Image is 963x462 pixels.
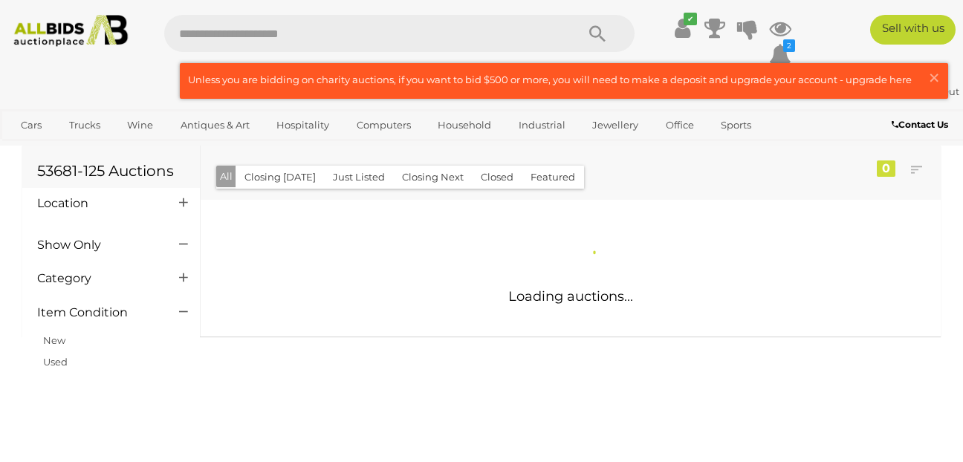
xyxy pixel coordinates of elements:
a: Contact Us [892,117,952,133]
a: Office [656,113,704,137]
h4: Category [37,272,157,285]
a: Used [43,356,68,368]
button: Just Listed [324,166,394,189]
b: Contact Us [892,119,948,130]
h1: 53681-125 Auctions [37,163,185,179]
a: New [43,334,65,346]
a: 2 [769,42,791,68]
a: Trucks [59,113,110,137]
a: Household [428,113,501,137]
h4: Location [37,197,157,210]
button: Search [560,15,635,52]
button: Closing [DATE] [236,166,325,189]
a: Cars [11,113,51,137]
a: Sell with us [870,15,956,45]
a: Sports [711,113,761,137]
div: 0 [877,160,895,177]
h4: Show Only [37,238,157,252]
a: ✔ [671,15,693,42]
a: Antiques & Art [171,113,259,137]
i: ✔ [684,13,697,25]
a: Wine [117,113,163,137]
a: [GEOGRAPHIC_DATA] [11,137,136,162]
button: Closed [472,166,522,189]
a: Industrial [509,113,575,137]
img: Allbids.com.au [7,15,135,47]
a: Hospitality [267,113,339,137]
button: Featured [522,166,584,189]
span: Loading auctions... [508,288,633,305]
span: × [927,63,941,92]
a: Computers [347,113,421,137]
h4: Item Condition [37,306,157,319]
a: Jewellery [583,113,648,137]
button: All [216,166,236,187]
i: 2 [783,39,795,52]
button: Closing Next [393,166,473,189]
